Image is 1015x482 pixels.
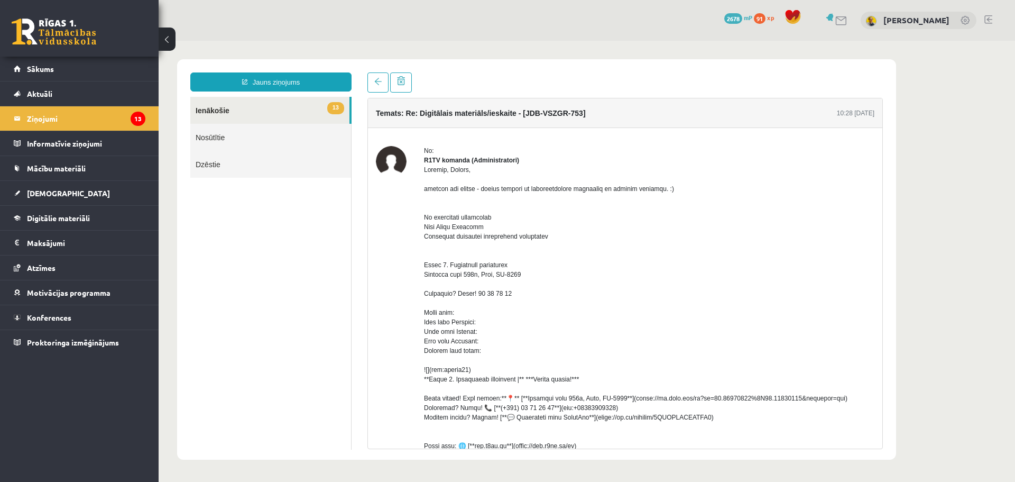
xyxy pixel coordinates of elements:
[32,32,193,51] a: Jauns ziņojums
[14,256,145,280] a: Atzīmes
[767,13,774,22] span: xp
[754,13,765,24] span: 91
[14,181,145,205] a: [DEMOGRAPHIC_DATA]
[12,19,96,45] a: Rīgas 1. Tālmācības vidusskola
[27,263,56,272] span: Atzīmes
[724,13,752,22] a: 2678 mP
[14,280,145,305] a: Motivācijas programma
[32,83,192,110] a: Nosūtītie
[27,288,110,297] span: Motivācijas programma
[14,106,145,131] a: Ziņojumi13
[27,338,119,347] span: Proktoringa izmēģinājums
[724,13,742,24] span: 2678
[14,57,145,81] a: Sākums
[27,231,145,255] legend: Maksājumi
[27,89,52,98] span: Aktuāli
[14,206,145,230] a: Digitālie materiāli
[27,163,86,173] span: Mācību materiāli
[131,112,145,126] i: 13
[27,106,145,131] legend: Ziņojumi
[27,64,54,74] span: Sākums
[27,188,110,198] span: [DEMOGRAPHIC_DATA]
[14,305,145,330] a: Konferences
[866,16,876,26] img: Kirills Arbuzovs
[27,131,145,156] legend: Informatīvie ziņojumi
[14,330,145,354] a: Proktoringa izmēģinājums
[169,61,186,74] span: 13
[27,313,71,322] span: Konferences
[14,81,145,106] a: Aktuāli
[32,56,191,83] a: 13Ienākošie
[32,110,192,137] a: Dzēstie
[14,131,145,156] a: Informatīvie ziņojumi
[217,68,427,77] h4: Temats: Re: Digitālais materiāls/ieskaite - [JDB-VSZGR-753]
[27,213,90,223] span: Digitālie materiāli
[265,105,716,115] div: No:
[217,105,248,136] img: R1TV komanda
[265,116,361,123] strong: R1TV komanda (Administratori)
[14,231,145,255] a: Maksājumi
[754,13,779,22] a: 91 xp
[744,13,752,22] span: mP
[883,15,949,25] a: [PERSON_NAME]
[14,156,145,180] a: Mācību materiāli
[678,68,716,77] div: 10:28 [DATE]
